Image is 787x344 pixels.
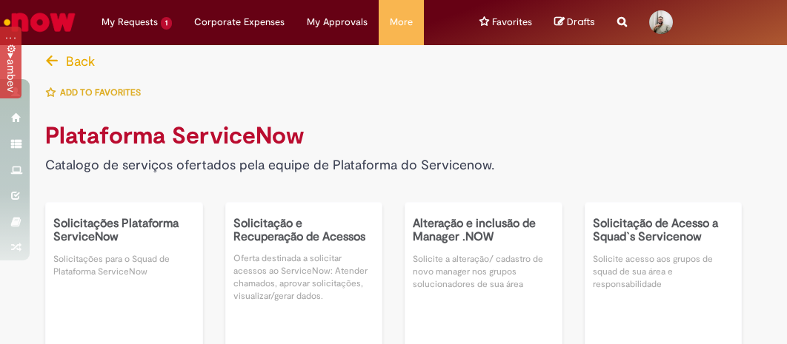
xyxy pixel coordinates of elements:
span: Doubleclick to run command /pop [2,59,18,92]
h5: Solicitação e Recuperação de Acessos [233,217,375,243]
h5: Solicitação de Acesso a Squad`s Servicenow [593,217,734,243]
img: ServiceNow [1,7,78,37]
span: My Requests [102,15,158,30]
p: Solicite acesso aos grupos de squad de sua área e responsabilidade [593,253,734,291]
h1: Plataforma ServiceNow [45,123,742,151]
h5: Solicitações Plataforma ServiceNow [53,217,195,243]
span: More [390,15,413,30]
div: Click an hold to drag [2,33,18,44]
a: Your Wish List currently has 0 items [554,15,595,29]
span: Favorites [492,15,532,30]
button: Add to favorites [45,77,149,108]
span: 1 [161,17,172,30]
h5: Alteração e inclusão de Manager .NOW [413,217,554,243]
button: Back [45,46,103,77]
span: My Approvals [307,15,368,30]
span: Drafts [567,15,595,29]
span: Add to favorites [60,87,141,98]
p: Solicite a alteração/ cadastro de novo manager nos grupos solucionadores de sua área [413,253,554,291]
span: Corporate Expenses [194,15,285,30]
span: Click to execute command /tn, hold SHIFT for /vd [2,53,18,59]
span: Click to configure InstanceTag, SHIFT Click to disable [2,44,18,53]
span: Back [66,53,95,70]
p: Solicitações para o Squad de Plataforma ServiceNow [53,253,195,278]
h4: Catalogo de serviços ofertados pela equipe de Plataforma do Servicenow. [45,158,742,173]
p: Oferta destinada a solicitar acessos ao ServiceNow: Atender chamados, aprovar solicitações, visua... [233,252,375,303]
